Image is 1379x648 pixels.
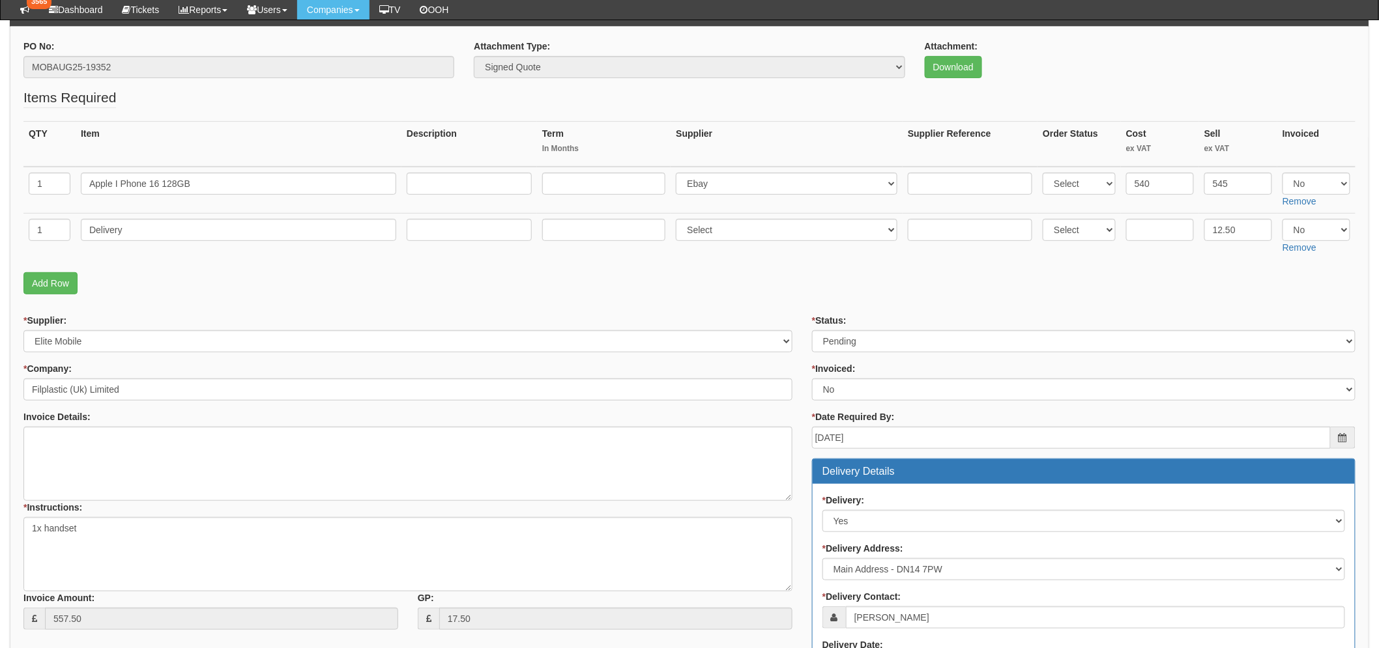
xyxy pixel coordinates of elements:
[812,362,856,375] label: Invoiced:
[23,272,78,294] a: Add Row
[23,314,66,327] label: Supplier:
[822,590,901,603] label: Delivery Contact:
[925,56,982,78] a: Download
[1283,242,1316,253] a: Remove
[474,40,550,53] label: Attachment Type:
[537,121,671,167] th: Term
[822,494,865,507] label: Delivery:
[903,121,1038,167] th: Supplier Reference
[23,362,72,375] label: Company:
[925,40,978,53] label: Attachment:
[1204,143,1272,154] small: ex VAT
[23,517,792,591] textarea: 1x handset
[822,466,1345,477] h3: Delivery Details
[542,143,665,154] small: In Months
[23,88,116,108] legend: Items Required
[1199,121,1277,167] th: Sell
[1283,196,1316,206] a: Remove
[812,314,847,327] label: Status:
[23,501,82,514] label: Instructions:
[418,591,434,604] label: GP:
[1121,121,1199,167] th: Cost
[1277,121,1356,167] th: Invoiced
[812,410,895,423] label: Date Required By:
[671,121,903,167] th: Supplier
[23,40,54,53] label: PO No:
[23,591,94,604] label: Invoice Amount:
[1126,143,1194,154] small: ex VAT
[822,542,903,555] label: Delivery Address:
[76,121,401,167] th: Item
[1038,121,1121,167] th: Order Status
[23,410,91,423] label: Invoice Details:
[401,121,537,167] th: Description
[23,121,76,167] th: QTY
